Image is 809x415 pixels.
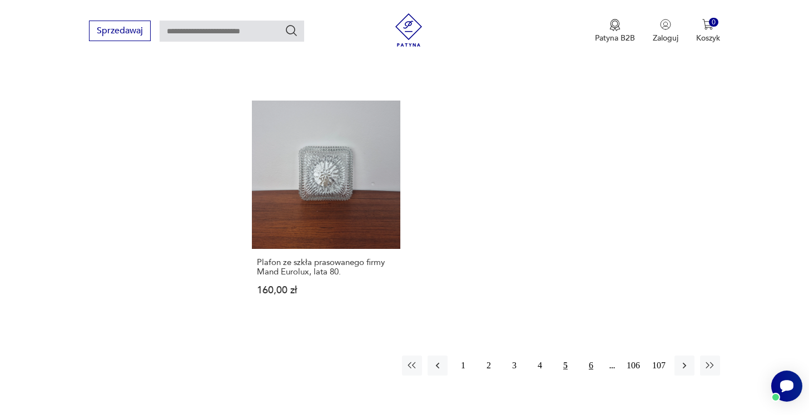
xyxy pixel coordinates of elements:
a: Sprzedawaj [89,28,151,36]
button: Patyna B2B [595,19,635,43]
img: Ikona medalu [609,19,621,31]
p: Patyna B2B [595,33,635,43]
img: Patyna - sklep z meblami i dekoracjami vintage [392,13,425,47]
img: Ikonka użytkownika [660,19,671,30]
button: 107 [649,356,669,376]
button: 3 [504,356,524,376]
a: Ikona medaluPatyna B2B [595,19,635,43]
a: Plafon ze szkła prasowanego firmy Mand Eurolux, lata 80.Plafon ze szkła prasowanego firmy Mand Eu... [252,101,400,317]
p: Koszyk [696,33,720,43]
p: Zaloguj [653,33,678,43]
button: Szukaj [285,24,298,37]
h3: Plafon ze szkła prasowanego firmy Mand Eurolux, lata 80. [257,258,395,277]
button: 6 [581,356,601,376]
button: 0Koszyk [696,19,720,43]
p: 160,00 zł [257,286,395,295]
button: 106 [623,356,643,376]
button: 4 [530,356,550,376]
button: 1 [453,356,473,376]
iframe: Smartsupp widget button [771,371,802,402]
button: 2 [479,356,499,376]
button: 5 [555,356,575,376]
button: Zaloguj [653,19,678,43]
div: 0 [709,18,718,27]
img: Ikona koszyka [702,19,713,30]
button: Sprzedawaj [89,21,151,41]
